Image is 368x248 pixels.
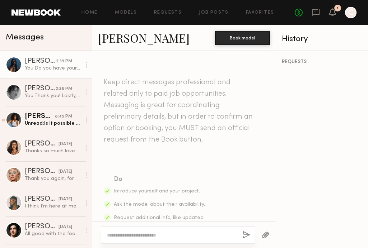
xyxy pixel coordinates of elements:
[25,140,59,148] div: [PERSON_NAME]
[25,58,56,65] div: [PERSON_NAME]
[25,120,81,127] div: Unread: Is it possible to match the last rate of $1000, considering unlimited usage? Thank you fo...
[59,168,72,175] div: [DATE]
[114,189,200,194] span: Introduce yourself and your project.
[114,202,205,207] span: Ask the model about their availability.
[246,10,274,15] a: Favorites
[6,33,44,42] span: Messages
[104,77,255,146] header: Keep direct messages professional and related only to paid job opportunities. Messaging is great ...
[59,196,72,203] div: [DATE]
[215,34,270,40] a: Book model
[215,31,270,45] button: Book model
[56,86,72,92] div: 2:38 PM
[25,113,55,120] div: [PERSON_NAME]
[25,92,81,99] div: You: Thank you! Lastly, cany you share your most recent digitals - we need to do a final approval...
[25,148,81,154] div: Thanks so much loved working with you all :)
[345,7,357,18] a: C
[282,35,362,43] div: History
[25,223,59,230] div: [PERSON_NAME]
[337,6,339,10] div: 1
[154,10,182,15] a: Requests
[25,65,81,72] div: You: Do you have your most recent digitals that I can share with my team?
[199,10,229,15] a: Job Posts
[59,141,72,148] div: [DATE]
[25,85,56,92] div: [PERSON_NAME]
[115,10,137,15] a: Models
[282,59,362,65] div: REQUESTS
[25,168,59,175] div: [PERSON_NAME]
[25,196,59,203] div: [PERSON_NAME]
[25,175,81,182] div: Thank you again, for having me - I can not wait to see photos! 😊
[56,58,72,65] div: 2:39 PM
[55,113,72,120] div: 8:45 PM
[114,215,204,235] span: Request additional info, like updated digitals, relevant experience, other skills, etc.
[114,175,206,185] div: Do
[98,30,190,46] a: [PERSON_NAME]
[25,230,81,237] div: All good with the food for me
[59,224,72,230] div: [DATE]
[81,10,98,15] a: Home
[25,203,81,210] div: I think I’m here at modo yoga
